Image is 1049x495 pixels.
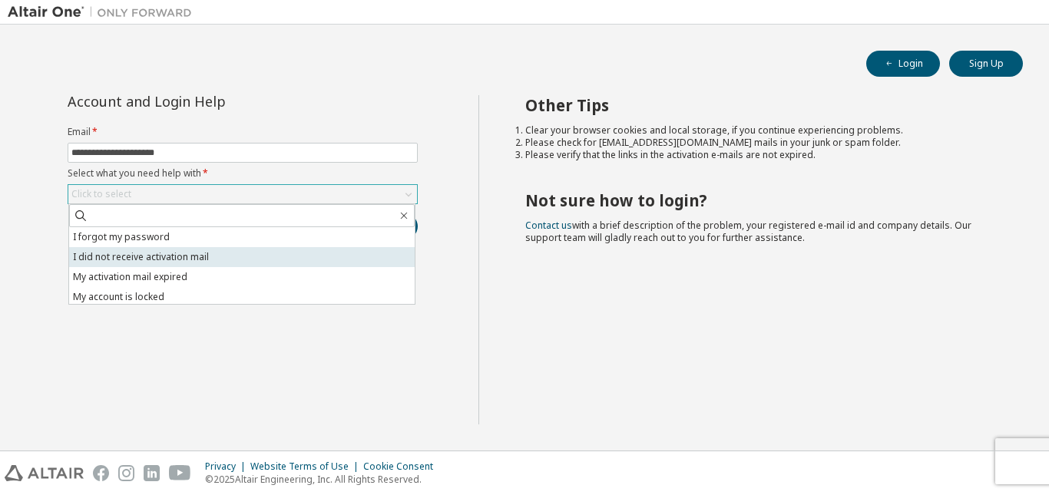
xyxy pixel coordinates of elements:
button: Login [866,51,940,77]
img: linkedin.svg [144,465,160,481]
label: Select what you need help with [68,167,418,180]
img: Altair One [8,5,200,20]
div: Click to select [71,188,131,200]
img: youtube.svg [169,465,191,481]
div: Account and Login Help [68,95,348,107]
span: with a brief description of the problem, your registered e-mail id and company details. Our suppo... [525,219,971,244]
li: I forgot my password [69,227,415,247]
div: Privacy [205,460,250,473]
p: © 2025 Altair Engineering, Inc. All Rights Reserved. [205,473,442,486]
label: Email [68,126,418,138]
button: Sign Up [949,51,1023,77]
li: Please check for [EMAIL_ADDRESS][DOMAIN_NAME] mails in your junk or spam folder. [525,137,996,149]
li: Clear your browser cookies and local storage, if you continue experiencing problems. [525,124,996,137]
li: Please verify that the links in the activation e-mails are not expired. [525,149,996,161]
h2: Other Tips [525,95,996,115]
img: altair_logo.svg [5,465,84,481]
a: Contact us [525,219,572,232]
h2: Not sure how to login? [525,190,996,210]
img: instagram.svg [118,465,134,481]
img: facebook.svg [93,465,109,481]
div: Website Terms of Use [250,460,363,473]
div: Click to select [68,185,417,203]
div: Cookie Consent [363,460,442,473]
